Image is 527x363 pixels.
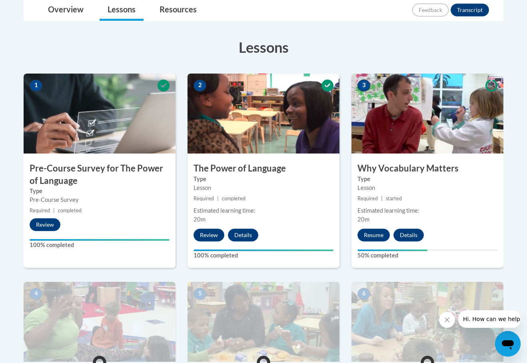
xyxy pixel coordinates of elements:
span: | [53,207,55,213]
span: completed [222,195,246,201]
span: Required [30,207,50,213]
div: Your progress [357,249,427,251]
iframe: Close message [439,312,455,328]
span: Hi. How can we help? [5,6,65,12]
span: | [217,195,219,201]
span: 20m [194,216,206,223]
label: 50% completed [357,251,497,260]
span: 4 [30,288,42,300]
div: Lesson [357,183,497,192]
span: 20m [357,216,369,223]
button: Feedback [412,4,449,16]
label: Type [357,175,497,183]
span: Required [194,195,214,201]
button: Details [228,229,258,241]
img: Course Image [24,282,176,362]
span: 3 [357,80,370,92]
img: Course Image [351,74,503,154]
span: 6 [357,288,370,300]
img: Course Image [24,74,176,154]
span: 5 [194,288,206,300]
span: completed [58,207,82,213]
span: 2 [194,80,206,92]
div: Estimated learning time: [194,206,333,215]
h3: The Power of Language [188,162,339,175]
label: 100% completed [30,241,170,249]
img: Course Image [351,282,503,362]
button: Transcript [451,4,489,16]
label: 100% completed [194,251,333,260]
img: Course Image [188,282,339,362]
div: Pre-Course Survey [30,195,170,204]
div: Lesson [194,183,333,192]
h3: Lessons [24,37,503,57]
span: started [386,195,402,201]
div: Your progress [194,249,333,251]
button: Details [393,229,424,241]
span: | [381,195,383,201]
button: Review [194,229,224,241]
iframe: Message from company [458,310,521,328]
h3: Why Vocabulary Matters [351,162,503,175]
img: Course Image [188,74,339,154]
iframe: Button to launch messaging window [495,331,521,357]
div: Estimated learning time: [357,206,497,215]
div: Your progress [30,239,170,241]
label: Type [30,187,170,195]
h3: Pre-Course Survey for The Power of Language [24,162,176,187]
span: 1 [30,80,42,92]
span: Required [357,195,378,201]
label: Type [194,175,333,183]
button: Resume [357,229,390,241]
button: Review [30,218,60,231]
